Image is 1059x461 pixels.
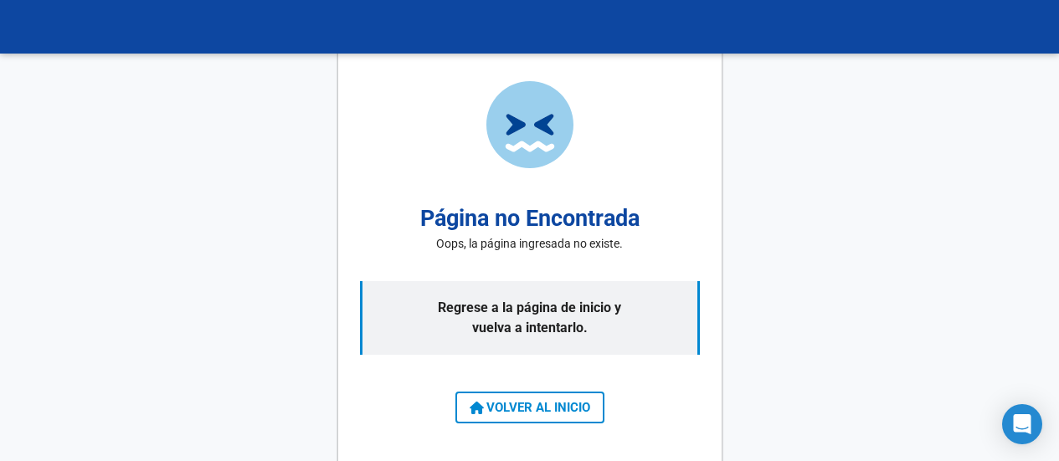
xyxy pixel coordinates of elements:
[455,392,604,423] button: VOLVER AL INICIO
[420,202,640,236] h2: Página no Encontrada
[360,281,700,355] p: Regrese a la página de inicio y vuelva a intentarlo.
[1002,404,1042,444] div: Open Intercom Messenger
[486,81,573,168] img: page-not-found
[470,400,590,415] span: VOLVER AL INICIO
[436,235,623,253] p: Oops, la página ingresada no existe.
